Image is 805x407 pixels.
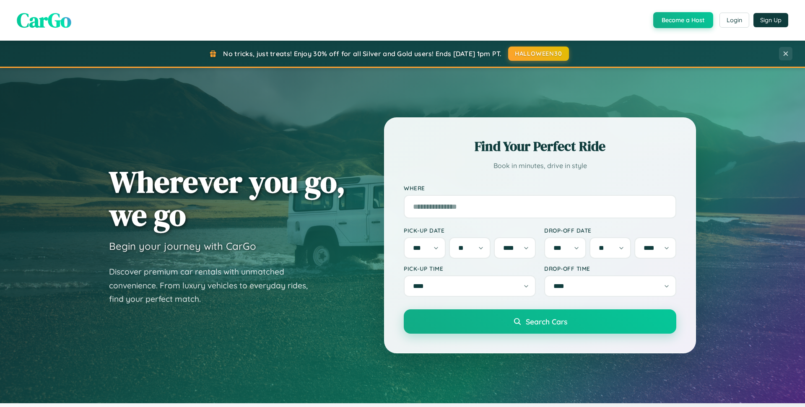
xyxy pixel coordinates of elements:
[719,13,749,28] button: Login
[526,317,567,326] span: Search Cars
[109,165,345,231] h1: Wherever you go, we go
[508,47,569,61] button: HALLOWEEN30
[544,265,676,272] label: Drop-off Time
[17,6,71,34] span: CarGo
[223,49,501,58] span: No tricks, just treats! Enjoy 30% off for all Silver and Gold users! Ends [DATE] 1pm PT.
[404,184,676,192] label: Where
[404,309,676,334] button: Search Cars
[404,137,676,156] h2: Find Your Perfect Ride
[109,240,256,252] h3: Begin your journey with CarGo
[404,265,536,272] label: Pick-up Time
[109,265,319,306] p: Discover premium car rentals with unmatched convenience. From luxury vehicles to everyday rides, ...
[404,160,676,172] p: Book in minutes, drive in style
[404,227,536,234] label: Pick-up Date
[544,227,676,234] label: Drop-off Date
[753,13,788,27] button: Sign Up
[653,12,713,28] button: Become a Host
